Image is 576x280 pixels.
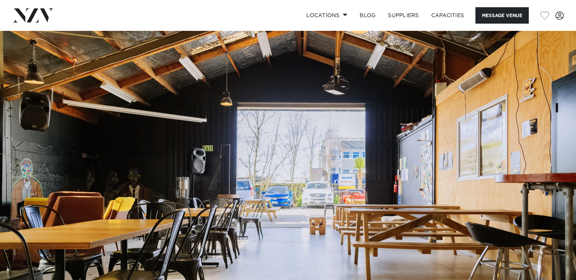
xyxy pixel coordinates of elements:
a: SUPPLIERS [382,7,425,24]
img: nzv-logo.png [12,8,54,22]
button: Message Venue [475,7,529,24]
a: BLOG [354,7,382,24]
a: Capacities [425,7,470,24]
a: Locations [300,7,354,24]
